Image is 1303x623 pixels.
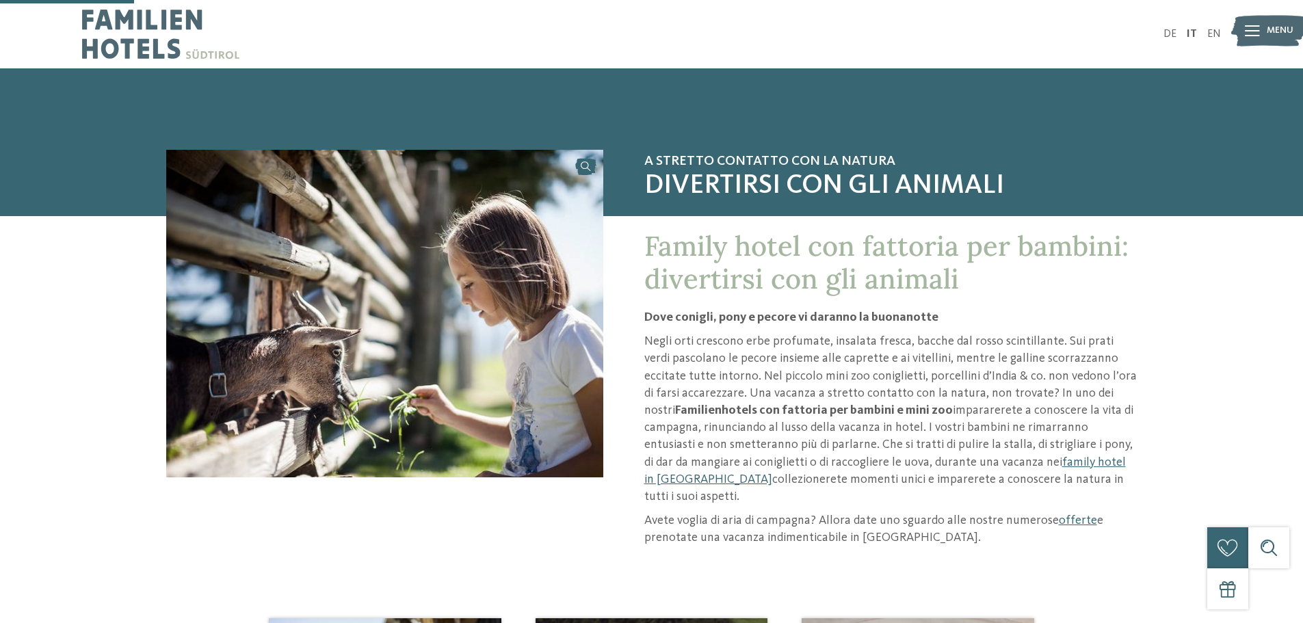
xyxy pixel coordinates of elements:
[644,333,1137,505] p: Negli orti crescono erbe profumate, insalata fresca, bacche dal rosso scintillante. Sui prati ver...
[644,311,938,323] strong: Dove conigli, pony e pecore vi daranno la buonanotte
[166,150,603,477] img: Fattoria per bambini nei Familienhotel: un sogno
[644,512,1137,546] p: Avete voglia di aria di campagna? Allora date uno sguardo alle nostre numerose e prenotate una va...
[644,170,1137,202] span: Divertirsi con gli animali
[1187,29,1197,40] a: IT
[644,228,1129,296] span: Family hotel con fattoria per bambini: divertirsi con gli animali
[1163,29,1176,40] a: DE
[1267,24,1293,38] span: Menu
[1059,514,1097,527] a: offerte
[644,456,1126,486] a: family hotel in [GEOGRAPHIC_DATA]
[644,153,1137,170] span: A stretto contatto con la natura
[1207,29,1221,40] a: EN
[675,404,953,416] strong: Familienhotels con fattoria per bambini e mini zoo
